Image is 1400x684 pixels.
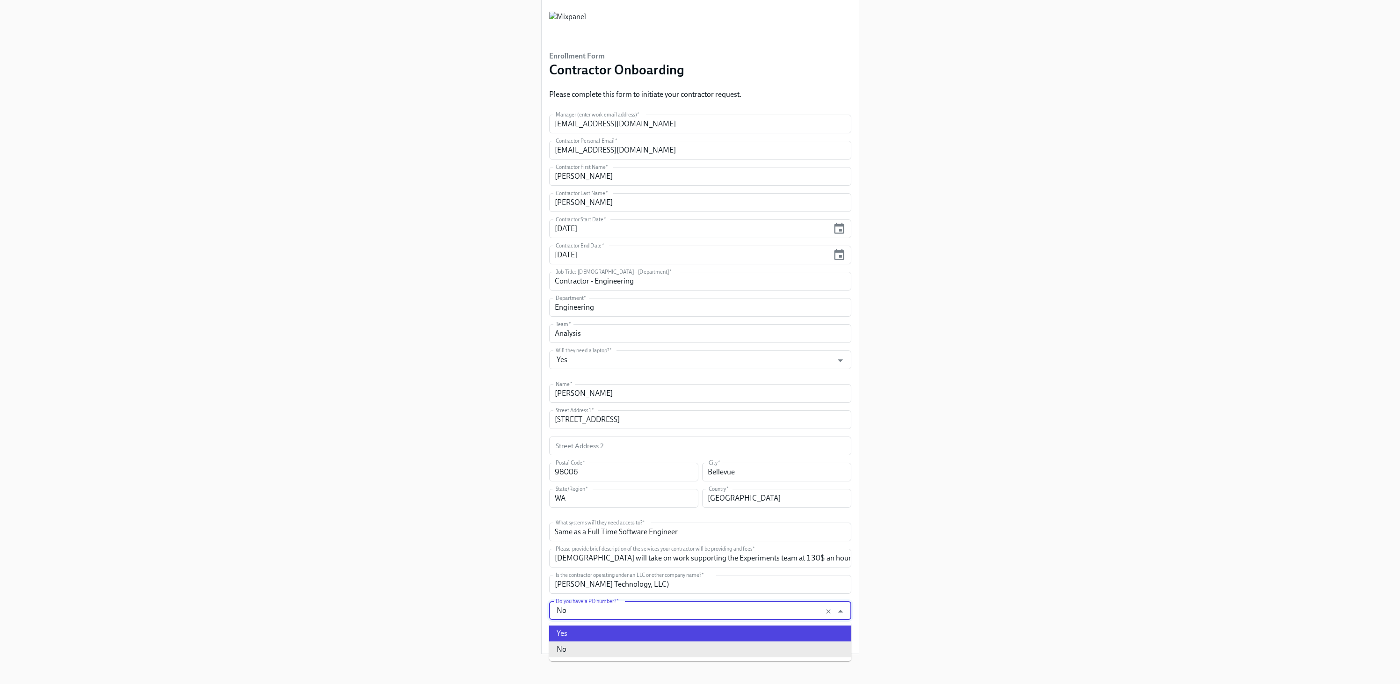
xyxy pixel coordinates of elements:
input: MM/DD/YYYY [549,246,829,264]
li: Yes [549,626,851,641]
h3: Contractor Onboarding [549,61,684,78]
p: Please complete this form to initiate your contractor request. [549,89,741,100]
button: Clear [823,606,834,617]
button: Close [833,604,848,619]
img: Mixpanel [549,12,586,40]
h6: Enrollment Form [549,51,684,61]
li: No [549,641,851,657]
button: Open [833,353,848,368]
input: MM/DD/YYYY [549,219,829,238]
